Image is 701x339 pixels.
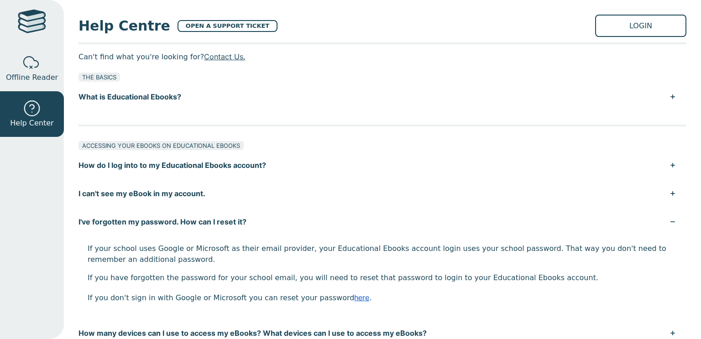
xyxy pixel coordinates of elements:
div: THE BASICS [78,73,120,82]
p: If your school uses Google or Microsoft as their email provider, your Educational Ebooks account ... [88,243,677,265]
a: OPEN A SUPPORT TICKET [178,20,277,32]
p: If you don't sign in with Google or Microsoft you can reset your password . [88,291,677,304]
p: Can't find what you're looking for? [78,50,686,63]
p: If you have forgotten the password for your school email, you will need to reset that password to... [88,272,677,283]
button: How do I log into to my Educational Ebooks account? [78,151,686,179]
button: I've forgotten my password. How can I reset it? [78,208,686,236]
span: Help Centre [78,16,170,36]
button: I can't see my eBook in my account. [78,179,686,208]
span: Help Center [10,118,53,129]
a: here [354,293,369,302]
div: ACCESSING YOUR EBOOKS ON EDUCATIONAL EBOOKS [78,141,244,150]
span: Offline Reader [6,72,58,83]
button: What is Educational Ebooks? [78,83,686,111]
a: Contact Us. [204,52,245,61]
a: LOGIN [595,15,686,37]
